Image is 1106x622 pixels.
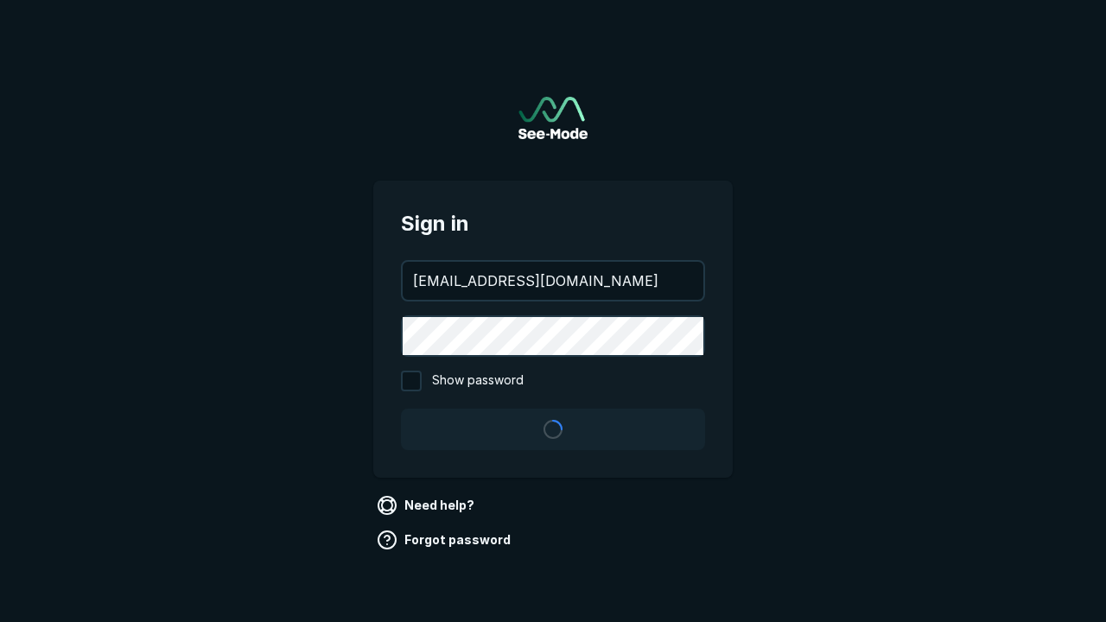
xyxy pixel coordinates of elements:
span: Sign in [401,208,705,239]
a: Forgot password [373,526,518,554]
input: your@email.com [403,262,703,300]
span: Show password [432,371,524,391]
a: Go to sign in [518,97,588,139]
img: See-Mode Logo [518,97,588,139]
a: Need help? [373,492,481,519]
